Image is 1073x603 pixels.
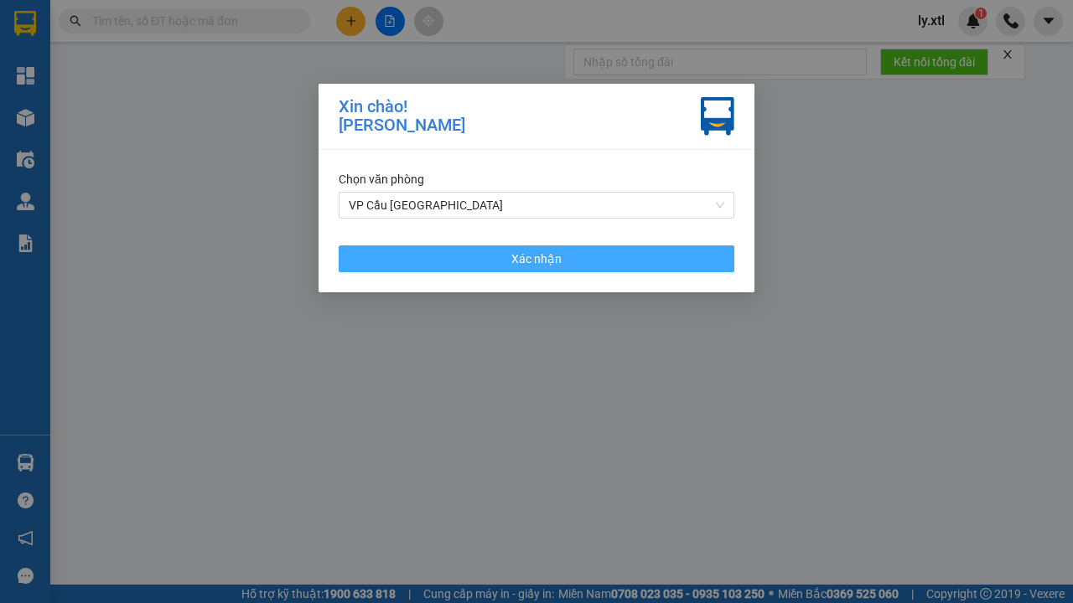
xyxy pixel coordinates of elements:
[339,245,734,272] button: Xác nhận
[339,97,465,136] div: Xin chào! [PERSON_NAME]
[511,250,562,268] span: Xác nhận
[339,170,734,188] div: Chọn văn phòng
[349,193,724,218] span: VP Cầu Sài Gòn
[701,97,734,136] img: vxr-icon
